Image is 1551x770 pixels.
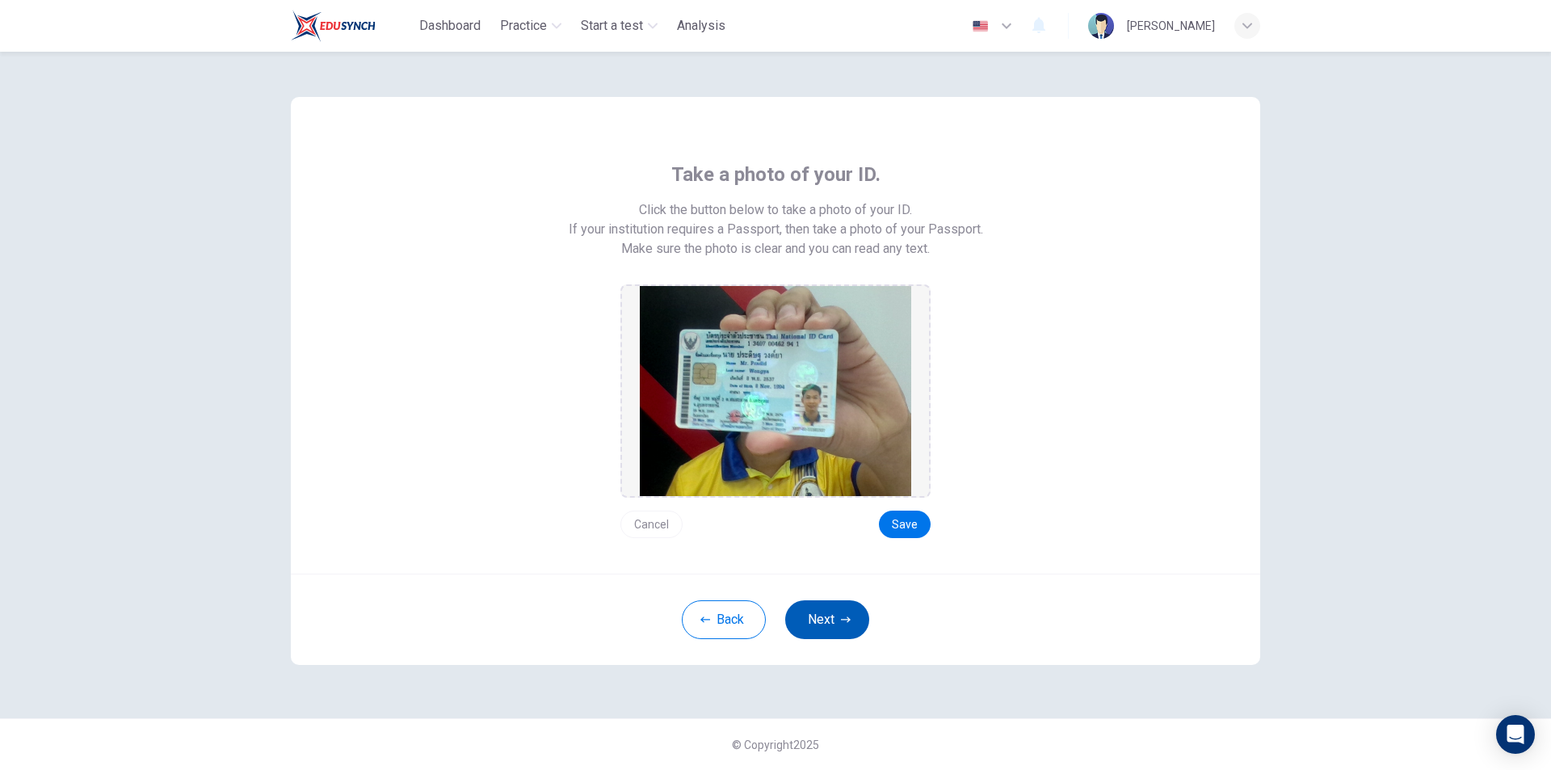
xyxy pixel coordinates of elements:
div: [PERSON_NAME] [1127,16,1215,36]
span: Start a test [581,16,643,36]
span: Click the button below to take a photo of your ID. If your institution requires a Passport, then ... [569,200,983,239]
button: Save [879,511,931,538]
img: preview screemshot [640,286,911,496]
button: Dashboard [413,11,487,40]
span: Take a photo of your ID. [671,162,881,187]
button: Cancel [620,511,683,538]
div: Open Intercom Messenger [1496,715,1535,754]
button: Analysis [670,11,732,40]
img: Train Test logo [291,10,376,42]
span: Practice [500,16,547,36]
button: Back [682,600,766,639]
a: Train Test logo [291,10,413,42]
span: Analysis [677,16,725,36]
span: Dashboard [419,16,481,36]
button: Practice [494,11,568,40]
button: Next [785,600,869,639]
button: Start a test [574,11,664,40]
span: Make sure the photo is clear and you can read any text. [621,239,930,259]
img: en [970,20,990,32]
img: Profile picture [1088,13,1114,39]
span: © Copyright 2025 [732,738,819,751]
